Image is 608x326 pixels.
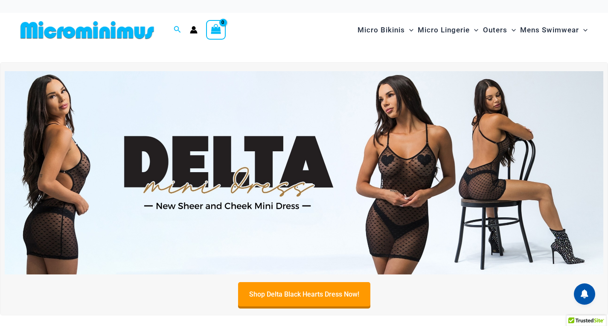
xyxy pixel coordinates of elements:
img: Delta Black Hearts Dress [5,71,603,274]
span: Menu Toggle [470,19,478,41]
span: Mens Swimwear [520,19,579,41]
a: Mens SwimwearMenu ToggleMenu Toggle [518,17,590,43]
span: Micro Bikinis [358,19,405,41]
a: OutersMenu ToggleMenu Toggle [481,17,518,43]
a: Search icon link [174,25,181,35]
a: Micro LingerieMenu ToggleMenu Toggle [416,17,480,43]
a: View Shopping Cart, empty [206,20,226,40]
a: Shop Delta Black Hearts Dress Now! [238,282,370,306]
span: Outers [483,19,507,41]
span: Menu Toggle [507,19,516,41]
img: MM SHOP LOGO FLAT [17,20,157,40]
a: Micro BikinisMenu ToggleMenu Toggle [355,17,416,43]
nav: Site Navigation [354,16,591,44]
a: Account icon link [190,26,198,34]
span: Menu Toggle [579,19,588,41]
span: Micro Lingerie [418,19,470,41]
span: Menu Toggle [405,19,413,41]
